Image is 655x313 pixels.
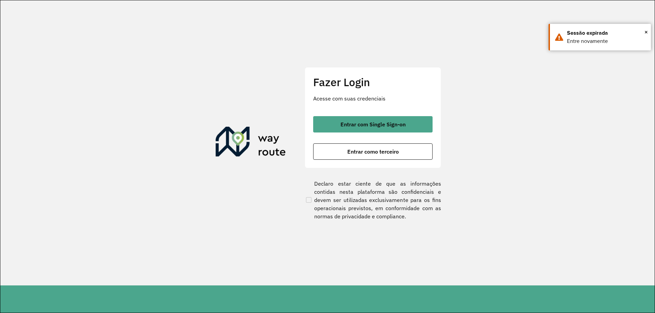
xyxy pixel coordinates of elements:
div: Sessão expirada [567,29,646,37]
button: Close [644,27,648,37]
button: button [313,143,433,160]
span: Entrar com Single Sign-on [340,122,406,127]
img: Roteirizador AmbevTech [216,127,286,159]
div: Entre novamente [567,37,646,45]
button: button [313,116,433,132]
h2: Fazer Login [313,76,433,89]
label: Declaro estar ciente de que as informações contidas nesta plataforma são confidenciais e devem se... [305,179,441,220]
span: × [644,27,648,37]
span: Entrar como terceiro [347,149,399,154]
p: Acesse com suas credenciais [313,94,433,103]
